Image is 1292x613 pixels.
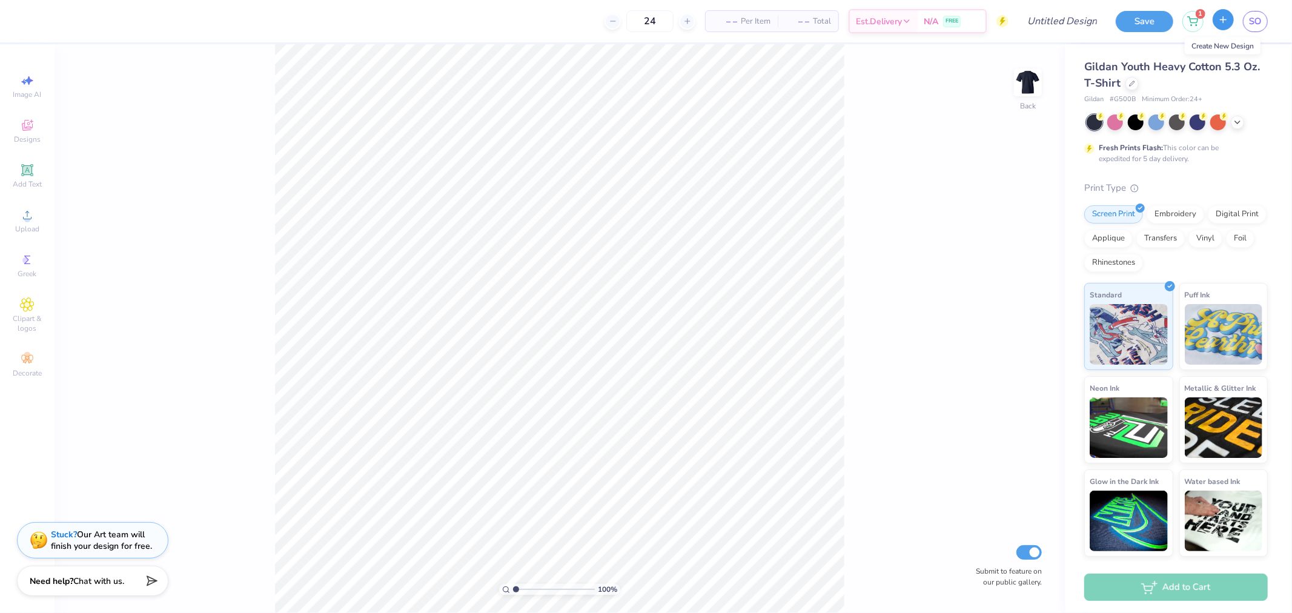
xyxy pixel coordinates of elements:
[1185,304,1263,365] img: Puff Ink
[1084,254,1143,272] div: Rhinestones
[1185,491,1263,551] img: Water based Ink
[1147,205,1204,224] div: Embroidery
[1142,94,1202,105] span: Minimum Order: 24 +
[73,575,124,587] span: Chat with us.
[1084,59,1260,90] span: Gildan Youth Heavy Cotton 5.3 Oz. T-Shirt
[1243,11,1268,32] a: SO
[1110,94,1136,105] span: # G500B
[924,15,938,28] span: N/A
[1249,15,1262,28] span: SO
[1185,288,1210,301] span: Puff Ink
[1196,9,1205,19] span: 1
[1084,94,1104,105] span: Gildan
[813,15,831,28] span: Total
[856,15,902,28] span: Est. Delivery
[969,566,1042,588] label: Submit to feature on our public gallery.
[1090,397,1168,458] img: Neon Ink
[51,529,152,552] div: Our Art team will finish your design for free.
[741,15,770,28] span: Per Item
[1084,230,1133,248] div: Applique
[1185,475,1241,488] span: Water based Ink
[6,314,48,333] span: Clipart & logos
[713,15,737,28] span: – –
[13,90,42,99] span: Image AI
[13,179,42,189] span: Add Text
[1090,304,1168,365] img: Standard
[946,17,958,25] span: FREE
[598,584,617,595] span: 100 %
[1084,181,1268,195] div: Print Type
[1099,142,1248,164] div: This color can be expedited for 5 day delivery.
[13,368,42,378] span: Decorate
[1090,382,1119,394] span: Neon Ink
[1208,205,1267,224] div: Digital Print
[1188,230,1222,248] div: Vinyl
[51,529,77,540] strong: Stuck?
[1018,9,1107,33] input: Untitled Design
[1090,288,1122,301] span: Standard
[1016,70,1040,94] img: Back
[14,134,41,144] span: Designs
[1116,11,1173,32] button: Save
[18,269,37,279] span: Greek
[1136,230,1185,248] div: Transfers
[626,10,674,32] input: – –
[1099,143,1163,153] strong: Fresh Prints Flash:
[15,224,39,234] span: Upload
[1020,101,1036,111] div: Back
[1090,475,1159,488] span: Glow in the Dark Ink
[30,575,73,587] strong: Need help?
[1185,397,1263,458] img: Metallic & Glitter Ink
[1084,205,1143,224] div: Screen Print
[1185,38,1261,55] div: Create New Design
[785,15,809,28] span: – –
[1090,491,1168,551] img: Glow in the Dark Ink
[1226,230,1254,248] div: Foil
[1185,382,1256,394] span: Metallic & Glitter Ink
